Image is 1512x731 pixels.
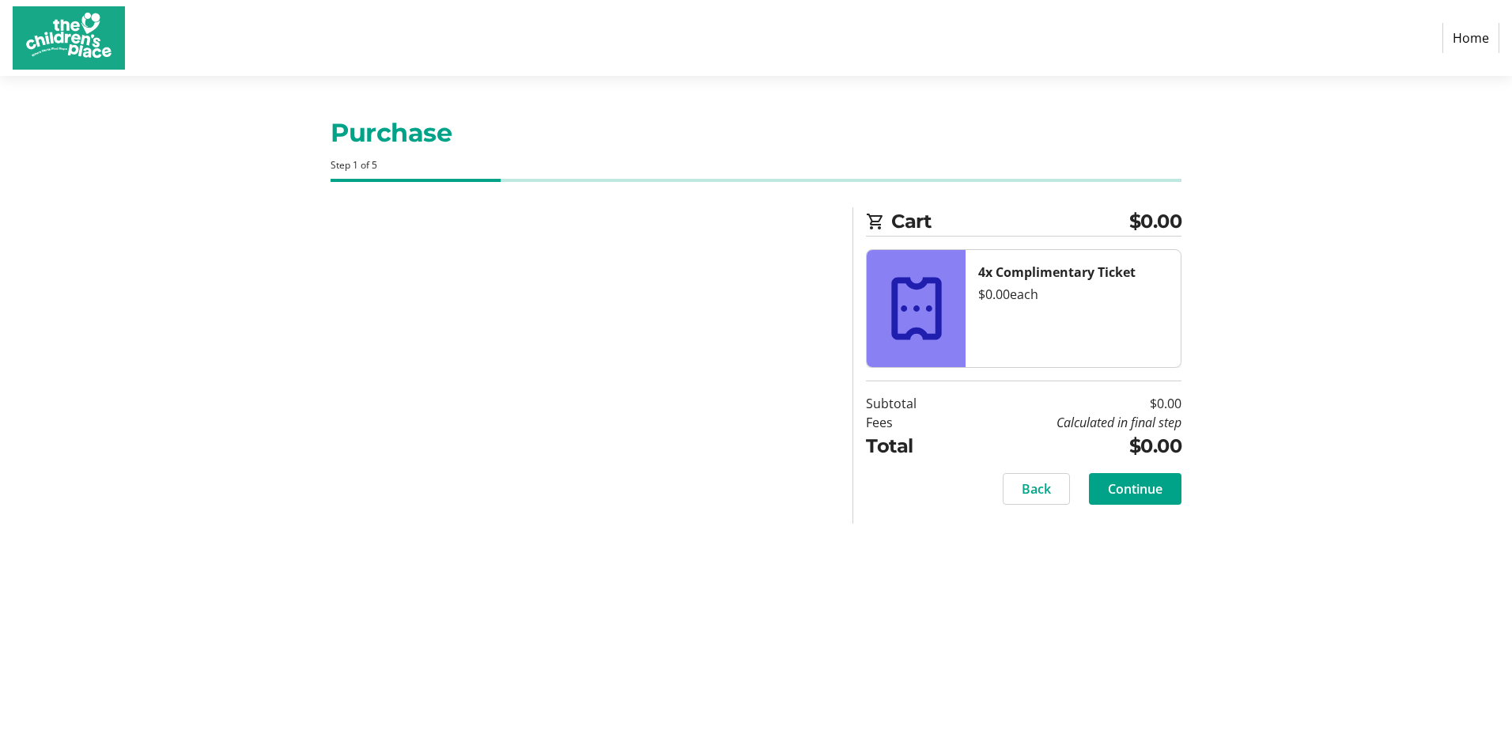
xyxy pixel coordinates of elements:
td: $0.00 [957,394,1181,413]
span: Continue [1108,479,1162,498]
td: Subtotal [866,394,957,413]
img: The Children's Place's Logo [13,6,125,70]
div: $0.00 each [978,285,1168,304]
button: Continue [1089,473,1181,505]
td: Total [866,432,957,460]
div: Step 1 of 5 [331,158,1181,172]
button: Back [1003,473,1070,505]
a: Home [1442,23,1499,53]
td: $0.00 [957,432,1181,460]
span: Cart [891,207,1129,236]
span: Back [1022,479,1051,498]
td: Calculated in final step [957,413,1181,432]
h1: Purchase [331,114,1181,152]
td: Fees [866,413,957,432]
span: $0.00 [1129,207,1182,236]
strong: 4x Complimentary Ticket [978,263,1136,281]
